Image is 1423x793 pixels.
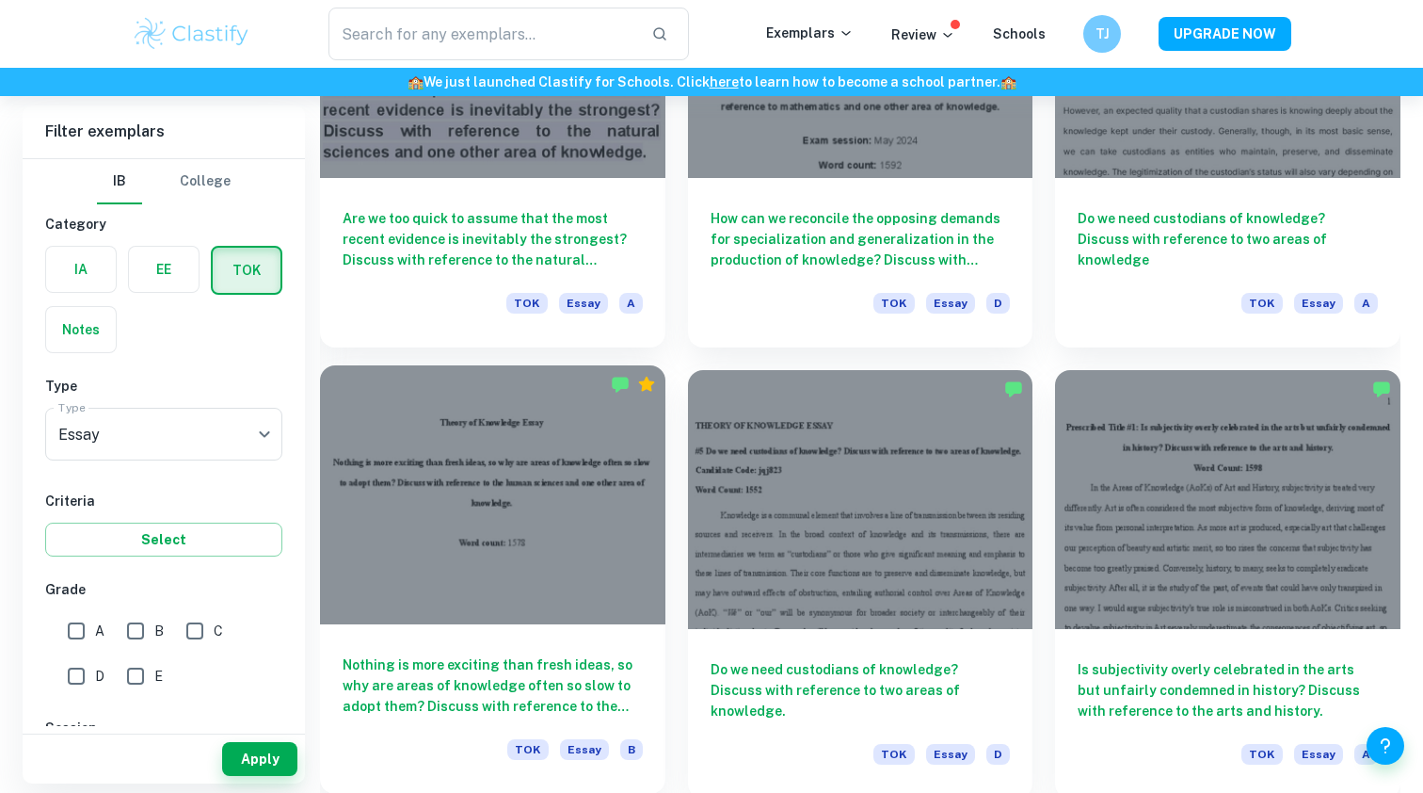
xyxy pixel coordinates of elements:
[45,491,282,511] h6: Criteria
[926,744,975,765] span: Essay
[154,621,164,641] span: B
[1294,744,1343,765] span: Essay
[1241,744,1283,765] span: TOK
[611,375,630,394] img: Marked
[620,739,643,760] span: B
[1004,380,1023,398] img: Marked
[1000,74,1016,89] span: 🏫
[873,744,915,765] span: TOK
[1083,15,1121,53] button: TJ
[619,293,643,314] span: A
[1354,293,1378,314] span: A
[986,293,1010,314] span: D
[95,666,104,687] span: D
[1159,17,1291,51] button: UPGRADE NOW
[560,739,609,760] span: Essay
[129,247,199,292] button: EE
[711,208,1011,270] h6: How can we reconcile the opposing demands for specialization and generalization in the production...
[97,159,231,204] div: Filter type choice
[408,74,424,89] span: 🏫
[180,159,231,204] button: College
[1367,727,1404,765] button: Help and Feedback
[1078,659,1378,721] h6: Is subjectivity overly celebrated in the arts but unfairly condemned in history? Discuss with ref...
[97,159,142,204] button: IB
[343,655,643,717] h6: Nothing is more exciting than fresh ideas, so why are areas of knowledge often so slow to adopt t...
[45,376,282,396] h6: Type
[45,523,282,557] button: Select
[891,24,955,45] p: Review
[45,579,282,600] h6: Grade
[95,621,104,641] span: A
[154,666,163,687] span: E
[45,718,282,738] h6: Session
[1092,24,1113,44] h6: TJ
[710,74,739,89] a: here
[926,293,975,314] span: Essay
[222,742,297,776] button: Apply
[873,293,915,314] span: TOK
[45,214,282,235] h6: Category
[986,744,1010,765] span: D
[1294,293,1343,314] span: Essay
[559,293,608,314] span: Essay
[1354,744,1378,765] span: A
[58,399,86,415] label: Type
[132,15,251,53] img: Clastify logo
[23,105,305,158] h6: Filter exemplars
[45,408,282,461] div: Essay
[507,739,549,760] span: TOK
[766,23,854,43] p: Exemplars
[46,307,116,352] button: Notes
[213,248,280,293] button: TOK
[1241,293,1283,314] span: TOK
[1372,380,1391,398] img: Marked
[328,8,636,60] input: Search for any exemplars...
[711,659,1011,721] h6: Do we need custodians of knowledge? Discuss with reference to two areas of knowledge.
[1078,208,1378,270] h6: Do we need custodians of knowledge? Discuss with reference to two areas of knowledge
[46,247,116,292] button: IA
[343,208,643,270] h6: Are we too quick to assume that the most recent evidence is inevitably the strongest? Discuss wit...
[637,375,656,394] div: Premium
[506,293,548,314] span: TOK
[214,621,223,641] span: C
[4,72,1419,92] h6: We just launched Clastify for Schools. Click to learn how to become a school partner.
[993,26,1046,41] a: Schools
